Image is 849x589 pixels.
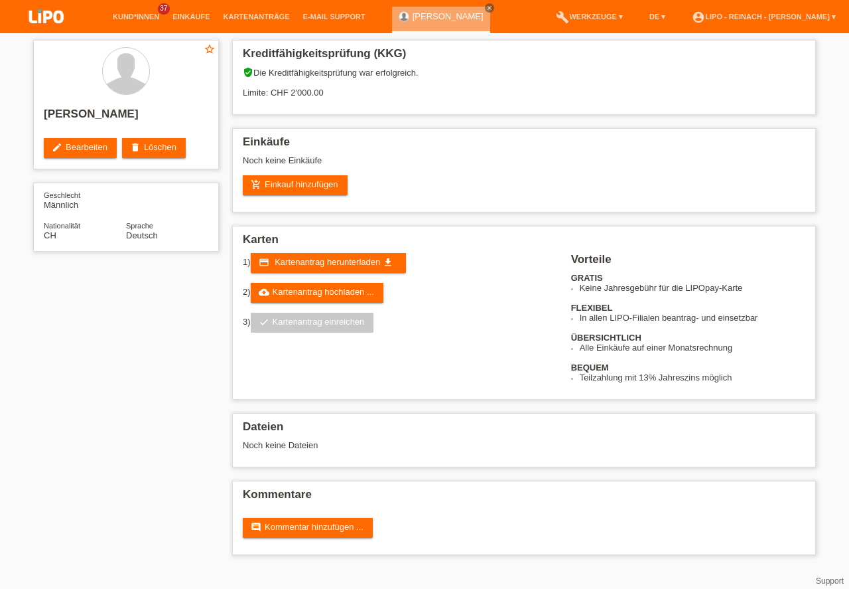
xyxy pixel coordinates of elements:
[130,142,141,153] i: delete
[44,190,126,210] div: Männlich
[204,43,216,57] a: star_border
[44,222,80,230] span: Nationalität
[580,313,805,323] li: In allen LIPO-Filialen beantrag- und einsetzbar
[106,13,166,21] a: Kund*innen
[692,11,705,24] i: account_circle
[580,283,805,293] li: Keine Jahresgebühr für die LIPOpay-Karte
[13,27,80,37] a: LIPO pay
[243,283,555,303] div: 2)
[571,273,603,283] b: GRATIS
[44,230,56,240] span: Schweiz
[44,138,117,158] a: editBearbeiten
[243,313,555,333] div: 3)
[122,138,186,158] a: deleteLöschen
[44,191,80,199] span: Geschlecht
[580,343,805,353] li: Alle Einkäufe auf einer Monatsrechnung
[259,257,269,268] i: credit_card
[580,373,805,382] li: Teilzahlung mit 13% Jahreszins möglich
[166,13,216,21] a: Einkäufe
[383,257,393,268] i: get_app
[243,175,348,195] a: add_shopping_cartEinkauf hinzufügen
[243,488,805,508] h2: Kommentare
[685,13,842,21] a: account_circleLIPO - Reinach - [PERSON_NAME] ▾
[275,257,380,267] span: Kartenantrag herunterladen
[486,5,493,11] i: close
[243,420,805,440] h2: Dateien
[243,67,253,78] i: verified_user
[126,230,158,240] span: Deutsch
[52,142,62,153] i: edit
[243,253,555,273] div: 1)
[126,222,153,230] span: Sprache
[571,363,609,373] b: BEQUEM
[251,253,406,273] a: credit_card Kartenantrag herunterladen get_app
[243,518,373,538] a: commentKommentar hinzufügen ...
[259,287,269,297] i: cloud_upload
[571,253,805,273] h2: Vorteile
[251,179,261,190] i: add_shopping_cart
[485,3,494,13] a: close
[549,13,629,21] a: buildWerkzeuge ▾
[243,155,805,175] div: Noch keine Einkäufe
[571,303,613,313] b: FLEXIBEL
[251,313,374,333] a: checkKartenantrag einreichen
[243,47,805,67] h2: Kreditfähigkeitsprüfung (KKG)
[251,522,261,533] i: comment
[243,67,805,108] div: Die Kreditfähigkeitsprüfung war erfolgreich. Limite: CHF 2'000.00
[556,11,569,24] i: build
[643,13,672,21] a: DE ▾
[816,576,844,586] a: Support
[217,13,296,21] a: Kartenanträge
[413,11,484,21] a: [PERSON_NAME]
[571,333,641,343] b: ÜBERSICHTLICH
[204,43,216,55] i: star_border
[259,317,269,327] i: check
[158,3,170,15] span: 37
[243,233,805,253] h2: Karten
[243,135,805,155] h2: Einkäufe
[251,283,383,303] a: cloud_uploadKartenantrag hochladen ...
[44,108,208,127] h2: [PERSON_NAME]
[296,13,372,21] a: E-Mail Support
[243,440,648,450] div: Noch keine Dateien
